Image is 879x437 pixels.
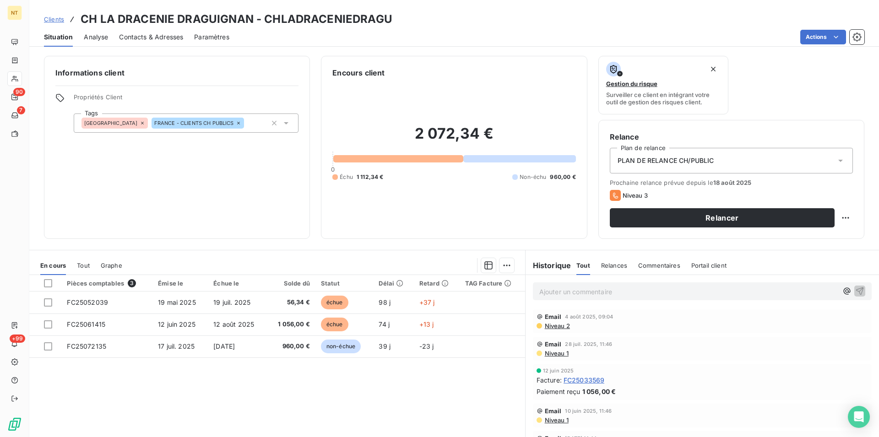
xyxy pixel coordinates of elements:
[564,375,605,385] span: FC25033569
[537,387,581,396] span: Paiement reçu
[213,280,261,287] div: Échue le
[10,334,25,343] span: +99
[419,342,434,350] span: -23 j
[158,280,202,287] div: Émise le
[321,340,361,353] span: non-échue
[520,173,546,181] span: Non-échu
[848,406,870,428] div: Open Intercom Messenger
[7,108,22,123] a: 7
[272,320,310,329] span: 1 056,00 €
[610,131,853,142] h6: Relance
[84,120,138,126] span: [GEOGRAPHIC_DATA]
[544,416,569,424] span: Niveau 1
[379,320,390,328] span: 74 j
[623,192,648,199] span: Niveau 3
[610,179,853,186] span: Prochaine relance prévue depuis le
[638,262,680,269] span: Commentaires
[691,262,727,269] span: Portail client
[40,262,66,269] span: En cours
[601,262,627,269] span: Relances
[332,67,385,78] h6: Encours client
[213,320,254,328] span: 12 août 2025
[44,16,64,23] span: Clients
[544,322,570,329] span: Niveau 2
[565,314,613,319] span: 4 août 2025, 09:04
[158,320,195,328] span: 12 juin 2025
[340,173,353,181] span: Échu
[379,298,391,306] span: 98 j
[81,11,392,27] h3: CH LA DRACENIE DRAGUIGNAN - CHLADRACENIEDRAGU
[128,279,136,287] span: 3
[272,280,310,287] div: Solde dû
[67,279,147,287] div: Pièces comptables
[550,173,575,181] span: 960,00 €
[565,341,612,347] span: 28 juil. 2025, 11:46
[67,320,105,328] span: FC25061415
[154,120,234,126] span: FRANCE - CLIENTS CH PUBLICS
[321,296,348,309] span: échue
[77,262,90,269] span: Tout
[332,124,575,152] h2: 2 072,34 €
[526,260,571,271] h6: Historique
[800,30,846,44] button: Actions
[272,298,310,307] span: 56,34 €
[576,262,590,269] span: Tout
[565,408,612,414] span: 10 juin 2025, 11:46
[194,32,229,42] span: Paramètres
[272,342,310,351] span: 960,00 €
[67,298,108,306] span: FC25052039
[379,342,391,350] span: 39 j
[545,340,562,348] span: Email
[545,407,562,415] span: Email
[331,166,335,173] span: 0
[213,298,250,306] span: 19 juil. 2025
[618,156,714,165] span: PLAN DE RELANCE CH/PUBLIC
[419,320,434,328] span: +13 j
[55,67,298,78] h6: Informations client
[713,179,752,186] span: 18 août 2025
[537,375,562,385] span: Facture :
[67,342,106,350] span: FC25072135
[419,280,454,287] div: Retard
[244,119,251,127] input: Ajouter une valeur
[74,93,298,106] span: Propriétés Client
[321,280,368,287] div: Statut
[357,173,384,181] span: 1 112,34 €
[606,91,721,106] span: Surveiller ce client en intégrant votre outil de gestion des risques client.
[610,208,835,227] button: Relancer
[213,342,235,350] span: [DATE]
[419,298,435,306] span: +37 j
[7,417,22,432] img: Logo LeanPay
[321,318,348,331] span: échue
[101,262,122,269] span: Graphe
[7,5,22,20] div: NT
[545,313,562,320] span: Email
[582,387,616,396] span: 1 056,00 €
[379,280,408,287] div: Délai
[119,32,183,42] span: Contacts & Adresses
[465,280,520,287] div: TAG Facture
[13,88,25,96] span: 90
[544,350,569,357] span: Niveau 1
[17,106,25,114] span: 7
[44,15,64,24] a: Clients
[158,298,196,306] span: 19 mai 2025
[543,368,574,373] span: 12 juin 2025
[7,90,22,104] a: 90
[158,342,195,350] span: 17 juil. 2025
[606,80,657,87] span: Gestion du risque
[44,32,73,42] span: Situation
[84,32,108,42] span: Analyse
[598,56,729,114] button: Gestion du risqueSurveiller ce client en intégrant votre outil de gestion des risques client.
